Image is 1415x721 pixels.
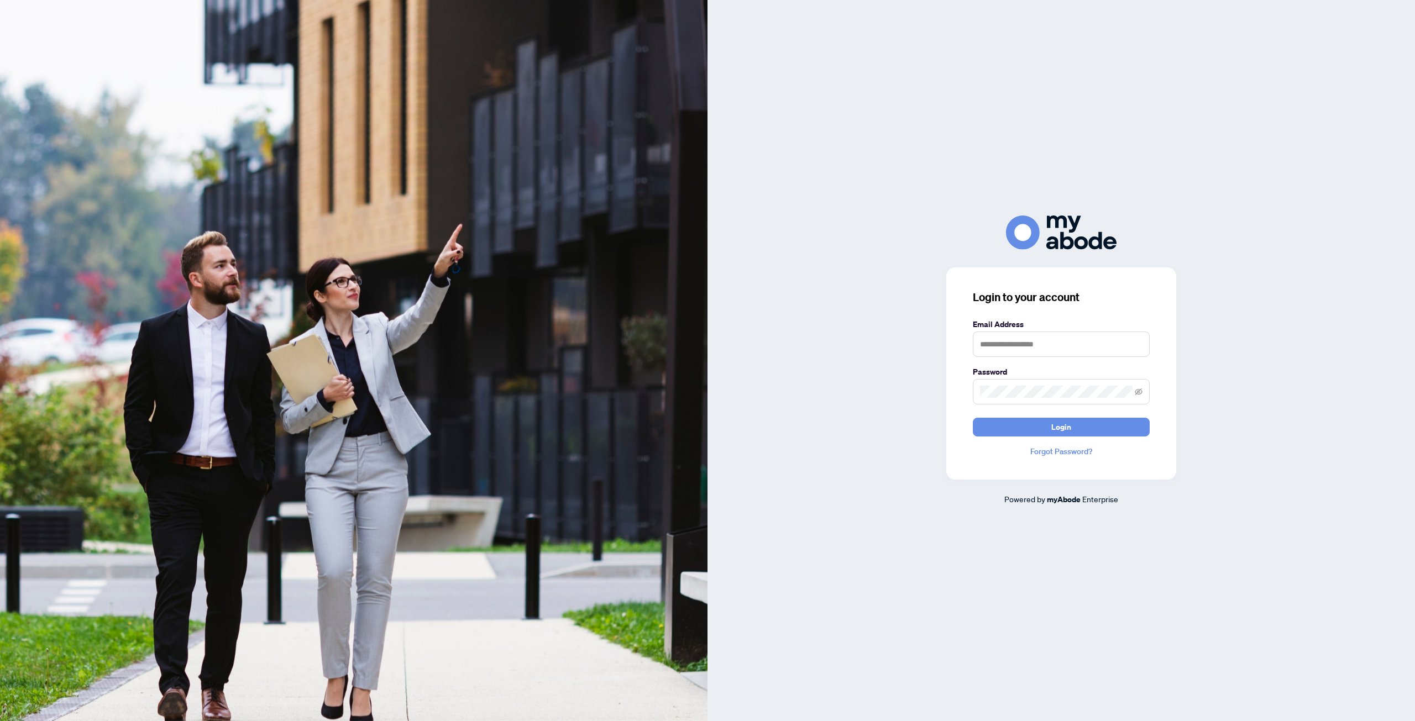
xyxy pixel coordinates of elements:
button: Login [973,418,1150,436]
h3: Login to your account [973,290,1150,305]
img: ma-logo [1006,215,1117,249]
a: myAbode [1047,493,1081,506]
a: Forgot Password? [973,445,1150,457]
label: Password [973,366,1150,378]
span: Powered by [1004,494,1045,504]
span: Enterprise [1082,494,1118,504]
label: Email Address [973,318,1150,330]
span: eye-invisible [1135,388,1143,396]
span: Login [1051,418,1071,436]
